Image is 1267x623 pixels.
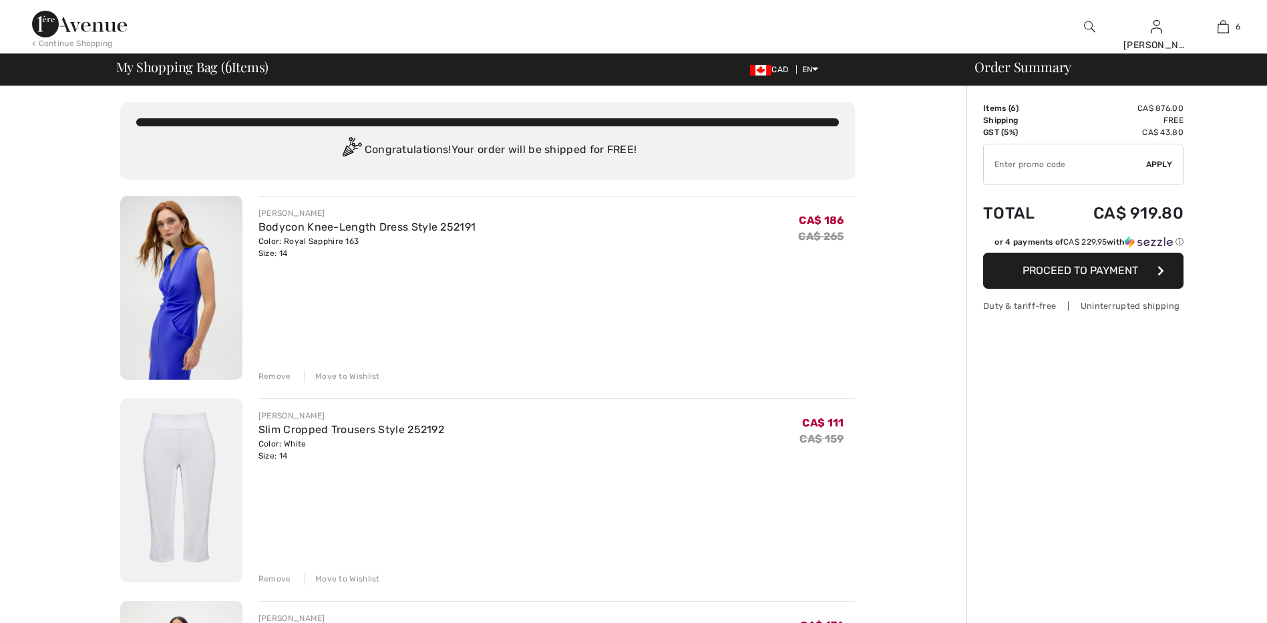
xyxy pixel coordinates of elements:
span: CA$ 111 [802,416,844,429]
span: CAD [750,65,793,74]
a: 6 [1190,19,1256,35]
div: or 4 payments of with [994,236,1184,248]
span: EN [802,65,819,74]
s: CA$ 159 [799,432,844,445]
div: Remove [258,573,291,585]
div: Remove [258,370,291,382]
span: CA$ 186 [799,214,844,227]
span: 6 [225,57,232,74]
div: Order Summary [958,60,1259,74]
td: CA$ 876.00 [1056,102,1184,114]
span: 6 [1236,21,1240,33]
div: Color: White Size: 14 [258,438,444,462]
td: CA$ 919.80 [1056,191,1184,236]
img: Congratulation2.svg [338,137,365,164]
img: My Info [1151,19,1162,35]
div: [PERSON_NAME] [1123,38,1189,52]
div: [PERSON_NAME] [258,410,444,422]
img: 1ère Avenue [32,11,127,37]
div: Move to Wishlist [304,370,380,382]
img: My Bag [1218,19,1229,35]
div: < Continue Shopping [32,37,113,49]
span: CA$ 229.95 [1063,237,1107,247]
div: Move to Wishlist [304,573,380,585]
input: Promo code [984,144,1146,184]
td: CA$ 43.80 [1056,126,1184,138]
div: Color: Royal Sapphire 163 Size: 14 [258,235,476,259]
button: Proceed to Payment [983,253,1184,289]
a: Slim Cropped Trousers Style 252192 [258,423,444,436]
img: Canadian Dollar [750,65,771,76]
span: My Shopping Bag ( Items) [116,60,269,74]
span: Apply [1146,158,1173,170]
s: CA$ 265 [798,230,844,243]
img: Slim Cropped Trousers Style 252192 [120,398,242,582]
div: Congratulations! Your order will be shipped for FREE! [136,137,839,164]
iframe: Opens a widget where you can find more information [1182,583,1254,616]
img: Sezzle [1125,236,1173,248]
span: 6 [1011,104,1016,113]
div: [PERSON_NAME] [258,207,476,219]
td: GST (5%) [983,126,1056,138]
div: Duty & tariff-free | Uninterrupted shipping [983,299,1184,312]
span: Proceed to Payment [1023,264,1138,277]
a: Sign In [1151,20,1162,33]
div: or 4 payments ofCA$ 229.95withSezzle Click to learn more about Sezzle [983,236,1184,253]
img: search the website [1084,19,1095,35]
a: Bodycon Knee-Length Dress Style 252191 [258,221,476,233]
td: Total [983,191,1056,236]
td: Free [1056,114,1184,126]
td: Shipping [983,114,1056,126]
td: Items ( ) [983,102,1056,114]
img: Bodycon Knee-Length Dress Style 252191 [120,196,242,380]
